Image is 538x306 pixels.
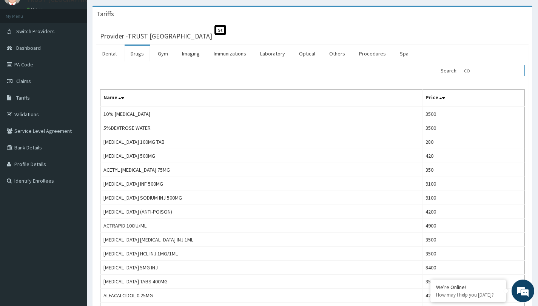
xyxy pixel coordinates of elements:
[26,7,45,12] a: Online
[323,46,351,62] a: Others
[394,46,415,62] a: Spa
[39,42,127,52] div: Chat with us now
[176,46,206,62] a: Imaging
[96,46,123,62] a: Dental
[254,46,291,62] a: Laboratory
[100,219,422,233] td: ACTRAPID 100IU/ML
[436,292,500,298] p: How may I help you today?
[100,275,422,289] td: [MEDICAL_DATA] TABS 400MG
[422,261,525,275] td: 8400
[422,289,525,303] td: 420
[100,107,422,121] td: 10% [MEDICAL_DATA]
[293,46,321,62] a: Optical
[100,33,212,40] h3: Provider - TRUST [GEOGRAPHIC_DATA]
[214,25,226,35] span: St
[100,191,422,205] td: [MEDICAL_DATA] SODIUM INJ 500MG
[441,65,525,76] label: Search:
[208,46,252,62] a: Immunizations
[152,46,174,62] a: Gym
[4,206,144,232] textarea: Type your message and hit 'Enter'
[422,205,525,219] td: 4200
[14,38,31,57] img: d_794563401_company_1708531726252_794563401
[16,28,55,35] span: Switch Providers
[16,94,30,101] span: Tariffs
[422,149,525,163] td: 420
[100,163,422,177] td: ACETYL [MEDICAL_DATA] 75MG
[422,163,525,177] td: 350
[16,78,31,85] span: Claims
[125,46,150,62] a: Drugs
[100,149,422,163] td: [MEDICAL_DATA] 500MG
[422,247,525,261] td: 3500
[100,177,422,191] td: [MEDICAL_DATA] INF 500MG
[422,191,525,205] td: 9100
[100,247,422,261] td: [MEDICAL_DATA] HCL INJ 1MG/1ML
[422,177,525,191] td: 9100
[436,284,500,291] div: We're Online!
[124,4,142,22] div: Minimize live chat window
[100,261,422,275] td: [MEDICAL_DATA] 5MG INJ
[100,205,422,219] td: [MEDICAL_DATA] (ANTI-POISON)
[460,65,525,76] input: Search:
[422,135,525,149] td: 280
[100,233,422,247] td: [MEDICAL_DATA] [MEDICAL_DATA] INJ 1ML
[44,95,104,171] span: We're online!
[100,121,422,135] td: 5%DEXTROSE WATER
[100,90,422,107] th: Name
[422,107,525,121] td: 3500
[16,45,41,51] span: Dashboard
[422,219,525,233] td: 4900
[422,121,525,135] td: 3500
[100,135,422,149] td: [MEDICAL_DATA] 100MG TAB
[422,90,525,107] th: Price
[422,275,525,289] td: 3500
[100,289,422,303] td: ALFACALCIDOL 0.25MG
[96,11,114,17] h3: Tariffs
[422,233,525,247] td: 3500
[353,46,392,62] a: Procedures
